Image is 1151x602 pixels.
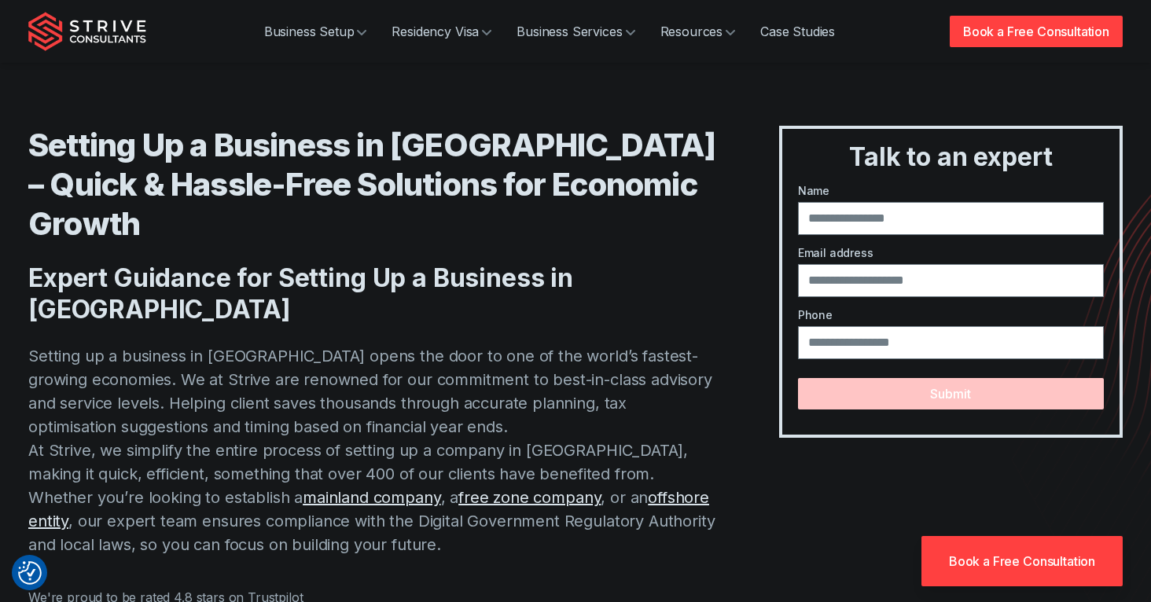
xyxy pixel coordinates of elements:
[458,488,601,507] a: free zone company
[18,561,42,585] button: Consent Preferences
[798,378,1104,409] button: Submit
[789,141,1113,173] h3: Talk to an expert
[303,488,440,507] a: mainland company
[798,244,1104,261] label: Email address
[252,16,380,47] a: Business Setup
[28,262,716,325] h2: Expert Guidance for Setting Up a Business in [GEOGRAPHIC_DATA]
[504,16,647,47] a: Business Services
[28,344,716,556] p: Setting up a business in [GEOGRAPHIC_DATA] opens the door to one of the world’s fastest-growing e...
[379,16,504,47] a: Residency Visa
[748,16,848,47] a: Case Studies
[921,536,1123,586] a: Book a Free Consultation
[18,561,42,585] img: Revisit consent button
[28,126,716,244] h1: Setting Up a Business in [GEOGRAPHIC_DATA] – Quick & Hassle-Free Solutions for Economic Growth
[798,182,1104,199] label: Name
[28,12,146,51] img: Strive Consultants
[648,16,748,47] a: Resources
[798,307,1104,323] label: Phone
[950,16,1123,47] a: Book a Free Consultation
